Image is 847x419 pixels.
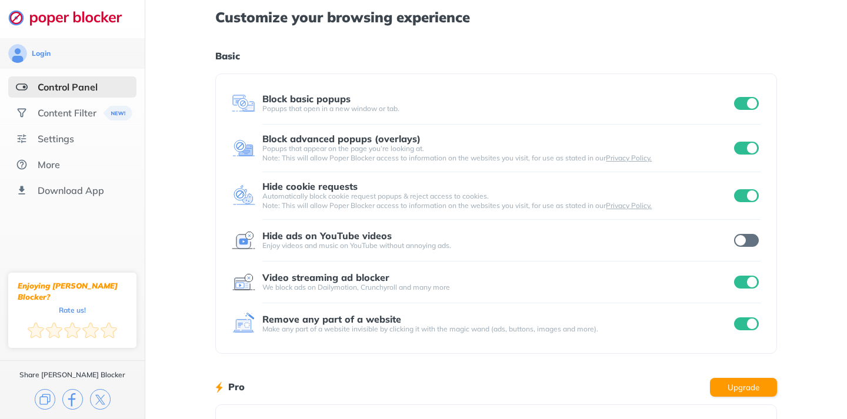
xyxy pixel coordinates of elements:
[262,324,732,334] div: Make any part of a website invisible by clicking it with the magic wand (ads, buttons, images and...
[104,106,132,120] img: menuBanner.svg
[262,181,358,192] div: Hide cookie requests
[232,312,255,336] img: feature icon
[16,185,28,196] img: download-app.svg
[16,81,28,93] img: features-selected.svg
[62,389,83,410] img: facebook.svg
[215,48,776,63] h1: Basic
[215,9,776,25] h1: Customize your browsing experience
[232,136,255,160] img: feature icon
[38,159,60,170] div: More
[35,389,55,410] img: copy.svg
[606,201,652,210] a: Privacy Policy.
[38,81,98,93] div: Control Panel
[8,44,27,63] img: avatar.svg
[38,133,74,145] div: Settings
[16,159,28,170] img: about.svg
[32,49,51,58] div: Login
[16,107,28,119] img: social.svg
[19,370,125,380] div: Share [PERSON_NAME] Blocker
[262,133,421,144] div: Block advanced popups (overlays)
[606,153,652,162] a: Privacy Policy.
[8,9,135,26] img: logo-webpage.svg
[262,272,389,283] div: Video streaming ad blocker
[18,280,127,303] div: Enjoying [PERSON_NAME] Blocker?
[215,380,223,394] img: lighting bolt
[90,389,111,410] img: x.svg
[232,270,255,294] img: feature icon
[232,229,255,252] img: feature icon
[38,107,96,119] div: Content Filter
[262,192,732,210] div: Automatically block cookie request popups & reject access to cookies. Note: This will allow Poper...
[16,133,28,145] img: settings.svg
[59,307,86,313] div: Rate us!
[262,283,732,292] div: We block ads on Dailymotion, Crunchyroll and many more
[232,92,255,115] img: feature icon
[232,184,255,207] img: feature icon
[262,314,401,324] div: Remove any part of a website
[262,93,351,104] div: Block basic popups
[262,241,732,250] div: Enjoy videos and music on YouTube without annoying ads.
[228,379,245,394] h1: Pro
[38,185,104,196] div: Download App
[262,144,732,163] div: Popups that appear on the page you’re looking at. Note: This will allow Poper Blocker access to i...
[262,104,732,113] div: Popups that open in a new window or tab.
[262,230,392,241] div: Hide ads on YouTube videos
[710,378,777,397] button: Upgrade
